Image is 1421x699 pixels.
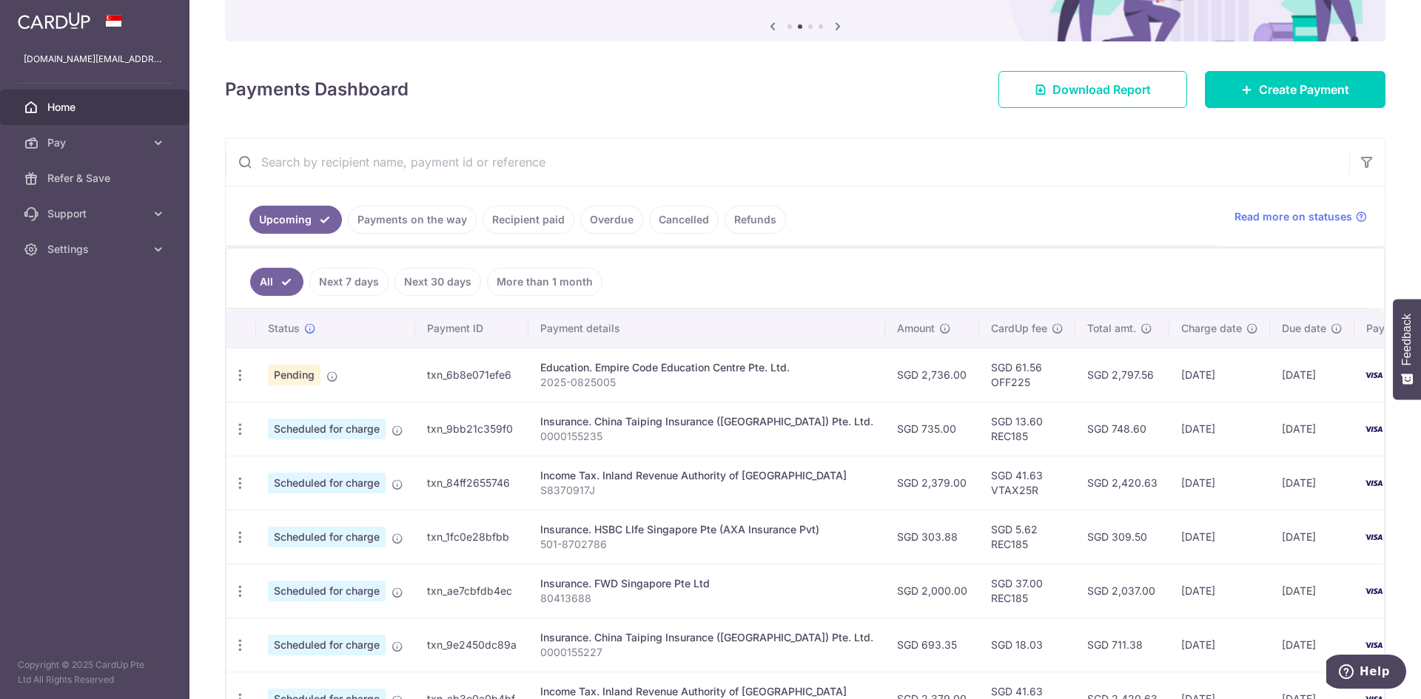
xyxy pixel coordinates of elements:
iframe: Opens a widget where you can find more information [1326,655,1406,692]
td: [DATE] [1270,456,1354,510]
img: Bank Card [1359,636,1388,654]
td: SGD 309.50 [1075,510,1169,564]
div: Insurance. China Taiping Insurance ([GEOGRAPHIC_DATA]) Pte. Ltd. [540,414,873,429]
span: Download Report [1052,81,1151,98]
a: More than 1 month [487,268,602,296]
a: Create Payment [1205,71,1385,108]
div: Insurance. FWD Singapore Pte Ltd [540,576,873,591]
a: Refunds [725,206,786,234]
span: Support [47,206,145,221]
p: 0000155227 [540,645,873,660]
th: Payment ID [415,309,528,348]
td: [DATE] [1270,510,1354,564]
span: Pending [268,365,320,385]
td: txn_1fc0e28bfbb [415,510,528,564]
td: [DATE] [1270,348,1354,402]
span: Scheduled for charge [268,419,386,439]
span: Total amt. [1087,321,1136,336]
td: [DATE] [1169,348,1270,402]
p: 80413688 [540,591,873,606]
div: Education. Empire Code Education Centre Pte. Ltd. [540,360,873,375]
span: Settings [47,242,145,257]
td: [DATE] [1270,402,1354,456]
div: Income Tax. Inland Revenue Authority of [GEOGRAPHIC_DATA] [540,684,873,699]
img: Bank Card [1359,366,1388,384]
a: Upcoming [249,206,342,234]
a: Overdue [580,206,643,234]
td: SGD 748.60 [1075,402,1169,456]
span: Read more on statuses [1234,209,1352,224]
a: Cancelled [649,206,719,234]
a: Next 7 days [309,268,389,296]
span: Pay [47,135,145,150]
p: 501-8702786 [540,537,873,552]
input: Search by recipient name, payment id or reference [226,138,1349,186]
h4: Payments Dashboard [225,76,409,103]
span: Scheduled for charge [268,527,386,547]
img: CardUp [18,12,90,30]
td: [DATE] [1169,564,1270,618]
td: SGD 303.88 [885,510,979,564]
img: Bank Card [1359,528,1388,546]
td: txn_9e2450dc89a [415,618,528,672]
a: Read more on statuses [1234,209,1367,224]
span: Scheduled for charge [268,581,386,601]
td: txn_9bb21c359f0 [415,402,528,456]
td: SGD 711.38 [1075,618,1169,672]
td: txn_84ff2655746 [415,456,528,510]
td: SGD 13.60 REC185 [979,402,1075,456]
span: Home [47,100,145,115]
img: Bank Card [1359,582,1388,600]
img: Bank Card [1359,420,1388,438]
a: Download Report [998,71,1187,108]
td: txn_ae7cbfdb4ec [415,564,528,618]
td: SGD 2,420.63 [1075,456,1169,510]
td: SGD 37.00 REC185 [979,564,1075,618]
td: [DATE] [1270,564,1354,618]
td: SGD 61.56 OFF225 [979,348,1075,402]
span: Scheduled for charge [268,473,386,493]
span: Feedback [1400,314,1414,365]
div: Insurance. China Taiping Insurance ([GEOGRAPHIC_DATA]) Pte. Ltd. [540,630,873,645]
td: [DATE] [1169,456,1270,510]
td: txn_6b8e071efe6 [415,348,528,402]
p: 0000155235 [540,429,873,444]
td: SGD 735.00 [885,402,979,456]
p: [DOMAIN_NAME][EMAIL_ADDRESS][DOMAIN_NAME] [24,52,166,67]
span: Status [268,321,300,336]
td: [DATE] [1169,618,1270,672]
td: [DATE] [1270,618,1354,672]
button: Feedback - Show survey [1393,299,1421,399]
td: SGD 5.62 REC185 [979,510,1075,564]
div: Insurance. HSBC LIfe Singapore Pte (AXA Insurance Pvt) [540,522,873,537]
th: Payment details [528,309,885,348]
td: SGD 2,037.00 [1075,564,1169,618]
span: Charge date [1181,321,1242,336]
td: SGD 41.63 VTAX25R [979,456,1075,510]
td: [DATE] [1169,402,1270,456]
span: Amount [897,321,935,336]
td: [DATE] [1169,510,1270,564]
span: Refer & Save [47,171,145,186]
td: SGD 2,000.00 [885,564,979,618]
a: Payments on the way [348,206,477,234]
td: SGD 18.03 [979,618,1075,672]
td: SGD 2,379.00 [885,456,979,510]
p: S8370917J [540,483,873,498]
div: Income Tax. Inland Revenue Authority of [GEOGRAPHIC_DATA] [540,468,873,483]
a: All [250,268,303,296]
p: 2025-0825005 [540,375,873,390]
img: Bank Card [1359,474,1388,492]
td: SGD 693.35 [885,618,979,672]
span: Scheduled for charge [268,635,386,655]
span: Create Payment [1259,81,1349,98]
td: SGD 2,797.56 [1075,348,1169,402]
span: Due date [1282,321,1326,336]
td: SGD 2,736.00 [885,348,979,402]
a: Recipient paid [483,206,574,234]
a: Next 30 days [394,268,481,296]
span: CardUp fee [991,321,1047,336]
